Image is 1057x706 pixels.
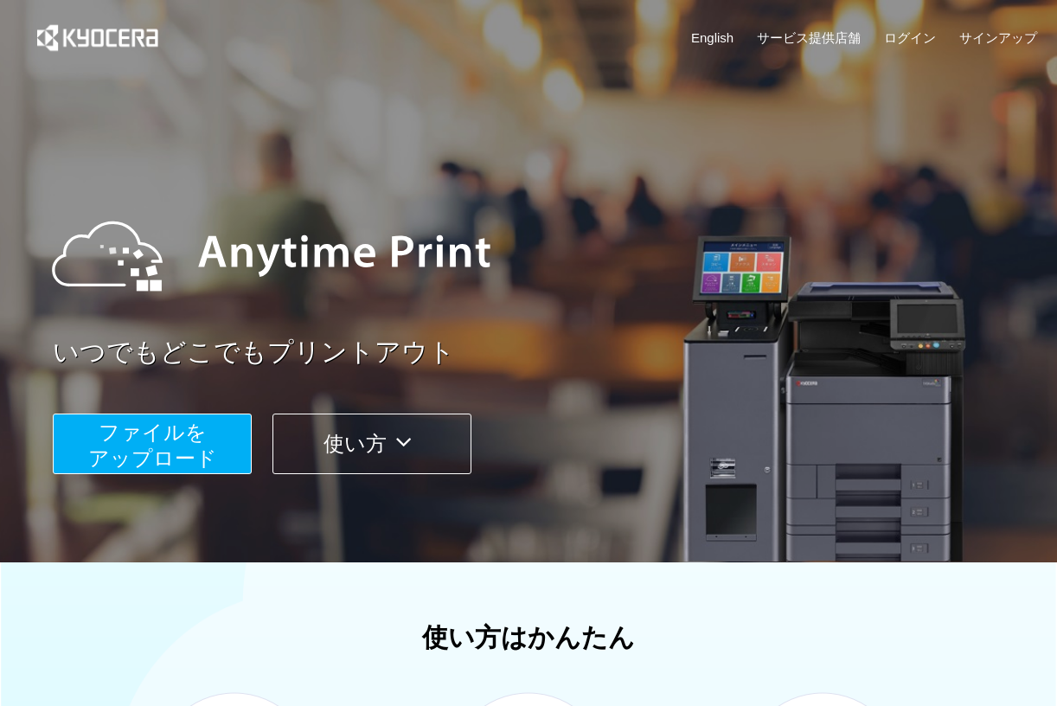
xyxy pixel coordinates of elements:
[884,29,936,47] a: ログイン
[691,29,733,47] a: English
[757,29,861,47] a: サービス提供店舗
[53,414,252,474] button: ファイルを​​アップロード
[272,414,471,474] button: 使い方
[959,29,1037,47] a: サインアップ
[88,420,217,470] span: ファイルを ​​アップロード
[53,334,1047,371] a: いつでもどこでもプリントアウト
